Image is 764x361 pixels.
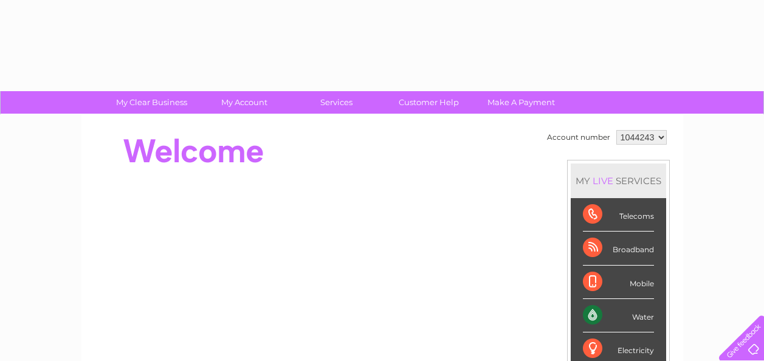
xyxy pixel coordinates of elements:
div: MY SERVICES [571,163,666,198]
td: Account number [544,127,613,148]
div: Broadband [583,232,654,265]
a: My Account [194,91,294,114]
div: Telecoms [583,198,654,232]
a: Make A Payment [471,91,571,114]
a: Services [286,91,387,114]
div: Mobile [583,266,654,299]
div: LIVE [590,175,616,187]
div: Water [583,299,654,332]
a: Customer Help [379,91,479,114]
a: My Clear Business [102,91,202,114]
